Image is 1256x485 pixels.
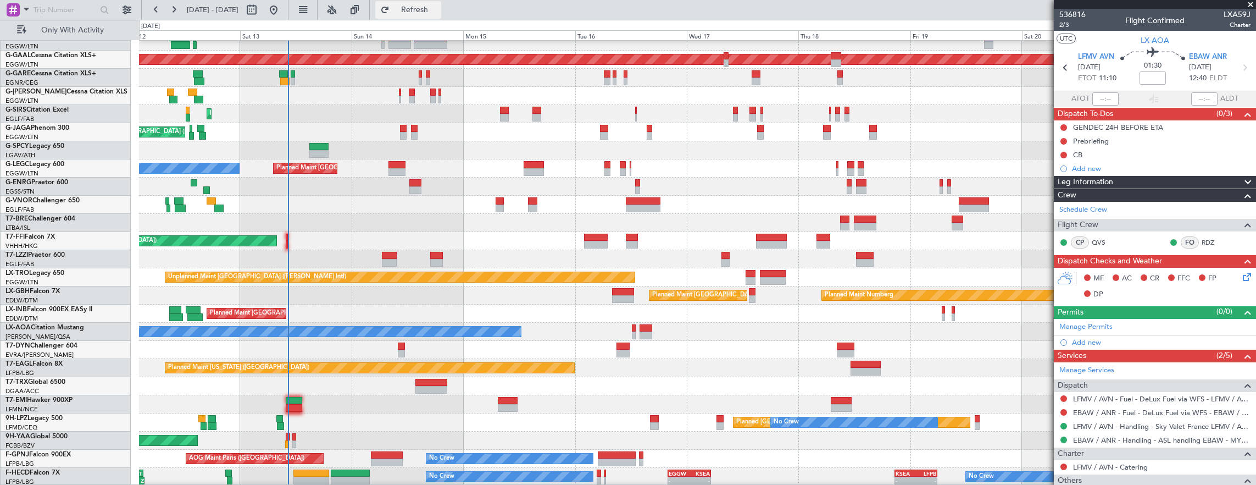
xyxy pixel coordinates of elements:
[5,107,26,113] span: G-SIRS
[429,469,454,485] div: No Crew
[5,296,38,305] a: EDLW/DTM
[5,133,38,141] a: EGGW/LTN
[5,234,25,240] span: T7-FFI
[5,125,31,131] span: G-JAGA
[5,161,64,168] a: G-LEGCLegacy 600
[5,52,96,59] a: G-GAALCessna Citation XLS+
[1058,448,1084,460] span: Charter
[5,379,28,385] span: T7-TRX
[76,124,249,140] div: Planned Maint [GEOGRAPHIC_DATA] ([GEOGRAPHIC_DATA])
[5,89,127,95] a: G-[PERSON_NAME]Cessna Citation XLS
[798,30,910,40] div: Thu 18
[1073,408,1251,417] a: EBAW / ANR - Fuel - DeLux Fuel via WFS - EBAW / ANR
[29,26,116,34] span: Only With Activity
[5,324,84,331] a: LX-AOACitation Mustang
[5,288,60,295] a: LX-GBHFalcon 7X
[5,343,77,349] a: T7-DYNChallenger 604
[5,161,29,168] span: G-LEGC
[5,351,74,359] a: EVRA/[PERSON_NAME]
[1071,236,1089,249] div: CP
[5,306,27,313] span: LX-INB
[5,397,27,404] span: T7-EMI
[969,469,994,485] div: No Crew
[5,270,29,277] span: LX-TRO
[5,260,34,268] a: EGLF/FAB
[1073,394,1251,404] a: LFMV / AVN - Fuel - DeLux Fuel via WFS - LFMV / AVN
[1125,15,1185,26] div: Flight Confirmed
[5,361,32,367] span: T7-EAGL
[1177,273,1190,284] span: FFC
[5,79,38,87] a: EGNR/CEG
[652,287,825,304] div: Planned Maint [GEOGRAPHIC_DATA] ([GEOGRAPHIC_DATA])
[5,361,63,367] a: T7-EAGLFalcon 8X
[1058,176,1113,189] span: Leg Information
[168,269,346,285] div: Unplanned Maint [GEOGRAPHIC_DATA] ([PERSON_NAME] Intl)
[736,414,892,431] div: Planned [GEOGRAPHIC_DATA] ([GEOGRAPHIC_DATA])
[5,234,55,240] a: T7-FFIFalcon 7X
[5,470,60,476] a: F-HECDFalcon 7X
[5,216,28,222] span: T7-BRE
[34,2,97,18] input: Trip Number
[5,125,69,131] a: G-JAGAPhenom 300
[1144,60,1161,71] span: 01:30
[5,415,27,422] span: 9H-LPZ
[687,30,798,40] div: Wed 17
[1078,62,1101,73] span: [DATE]
[1073,436,1251,445] a: EBAW / ANR - Handling - ASL handling EBAW - MYHANDLING
[5,70,96,77] a: G-GARECessna Citation XLS+
[392,6,438,14] span: Refresh
[1058,379,1088,392] span: Dispatch
[1093,273,1104,284] span: MF
[5,379,65,385] a: T7-TRXGlobal 6500
[5,143,29,150] span: G-SPCY
[210,305,383,322] div: Planned Maint [GEOGRAPHIC_DATA] ([GEOGRAPHIC_DATA])
[5,278,38,286] a: EGGW/LTN
[1073,462,1148,472] a: LFMV / AVN - Catering
[210,106,383,122] div: Planned Maint [GEOGRAPHIC_DATA] ([GEOGRAPHIC_DATA])
[5,42,38,51] a: EGGW/LTN
[690,470,710,477] div: KSEA
[1141,35,1169,46] span: LX-AOA
[1209,73,1227,84] span: ELDT
[5,333,70,341] a: [PERSON_NAME]/QSA
[1224,20,1251,30] span: Charter
[5,216,75,222] a: T7-BREChallenger 604
[1059,365,1114,376] a: Manage Services
[5,197,80,204] a: G-VNORChallenger 650
[1202,238,1226,247] a: RDZ
[1058,255,1162,268] span: Dispatch Checks and Weather
[5,423,37,432] a: LFMD/CEQ
[1058,108,1113,120] span: Dispatch To-Dos
[5,324,31,331] span: LX-AOA
[5,387,39,395] a: DGAA/ACC
[5,151,35,159] a: LGAV/ATH
[1022,30,1133,40] div: Sat 20
[5,188,35,196] a: EGSS/STN
[5,107,69,113] a: G-SIRSCitation Excel
[5,252,65,258] a: T7-LZZIPraetor 600
[1058,219,1098,232] span: Flight Crew
[5,52,31,59] span: G-GAAL
[5,369,34,377] a: LFPB/LBG
[910,30,1022,40] div: Fri 19
[669,470,689,477] div: EGGW
[5,224,30,232] a: LTBA/ISL
[352,30,463,40] div: Sun 14
[5,288,30,295] span: LX-GBH
[1059,9,1086,20] span: 536816
[5,70,31,77] span: G-GARE
[1073,422,1251,431] a: LFMV / AVN - Handling - Sky Valet France LFMV / AVN **MY HANDLING**
[5,343,30,349] span: T7-DYN
[5,451,29,458] span: F-GPNJ
[189,450,304,467] div: AOG Maint Paris ([GEOGRAPHIC_DATA])
[5,442,35,450] a: FCBB/BZV
[5,179,31,186] span: G-ENRG
[5,405,38,414] a: LFMN/NCE
[5,89,66,95] span: G-[PERSON_NAME]
[1208,273,1216,284] span: FP
[1073,136,1109,146] div: Prebriefing
[575,30,687,40] div: Tue 16
[1058,306,1083,319] span: Permits
[276,160,449,177] div: Planned Maint [GEOGRAPHIC_DATA] ([GEOGRAPHIC_DATA])
[1059,20,1086,30] span: 2/3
